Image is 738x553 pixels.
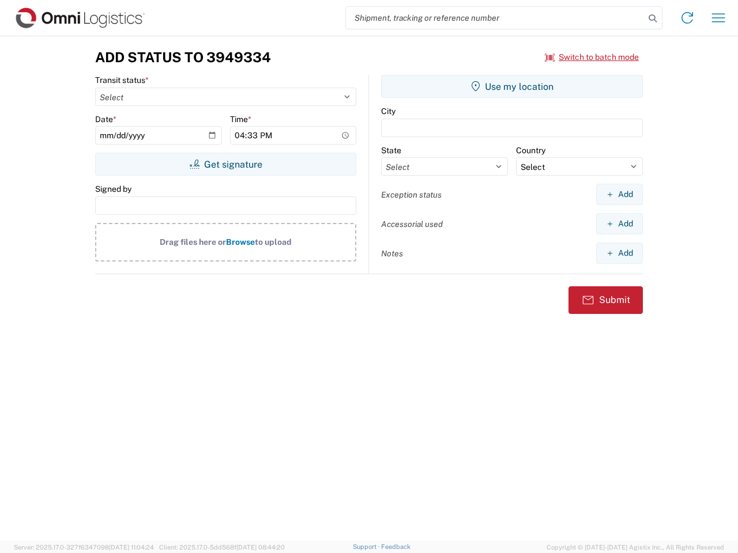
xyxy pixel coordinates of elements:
[547,542,724,552] span: Copyright © [DATE]-[DATE] Agistix Inc., All Rights Reserved
[95,49,271,66] h3: Add Status to 3949334
[381,190,442,200] label: Exception status
[95,75,149,85] label: Transit status
[236,544,285,551] span: [DATE] 08:44:20
[596,243,643,264] button: Add
[346,7,645,29] input: Shipment, tracking or reference number
[516,145,545,156] label: Country
[109,544,154,551] span: [DATE] 11:04:24
[255,237,292,247] span: to upload
[14,544,154,551] span: Server: 2025.17.0-327f6347098
[353,543,382,550] a: Support
[381,248,403,259] label: Notes
[381,75,643,98] button: Use my location
[226,237,255,247] span: Browse
[545,48,639,67] button: Switch to batch mode
[596,184,643,205] button: Add
[95,153,356,176] button: Get signature
[596,213,643,234] button: Add
[160,237,226,247] span: Drag files here or
[95,114,116,124] label: Date
[159,544,285,551] span: Client: 2025.17.0-5dd568f
[381,106,396,116] label: City
[230,114,251,124] label: Time
[381,219,443,229] label: Accessorial used
[381,145,401,156] label: State
[381,543,411,550] a: Feedback
[95,184,131,194] label: Signed by
[568,286,643,314] button: Submit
